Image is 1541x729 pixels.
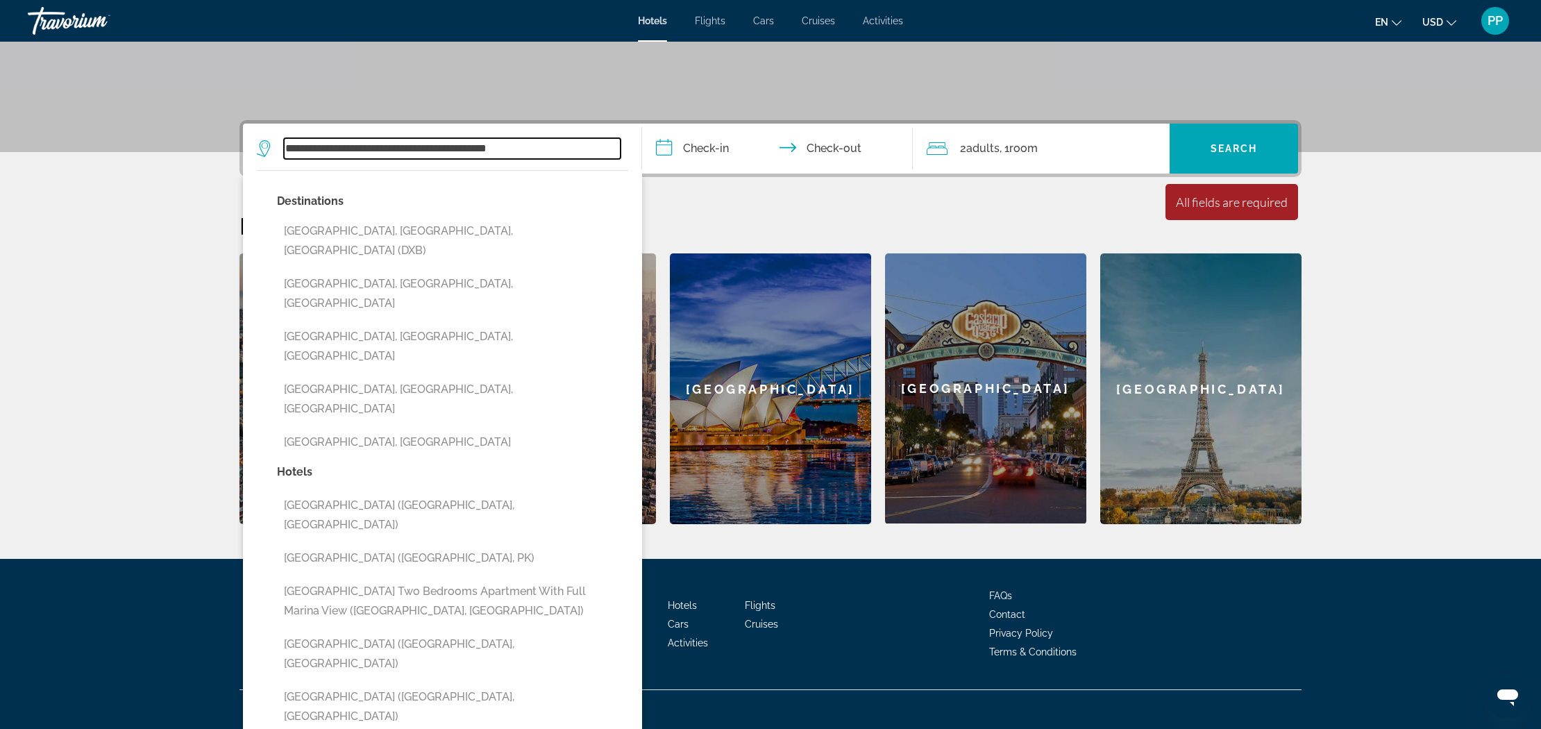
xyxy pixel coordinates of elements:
[1422,12,1456,32] button: Change currency
[239,253,441,524] a: [GEOGRAPHIC_DATA]
[277,218,628,264] button: [GEOGRAPHIC_DATA], [GEOGRAPHIC_DATA], [GEOGRAPHIC_DATA] (DXB)
[885,253,1086,523] div: [GEOGRAPHIC_DATA]
[802,15,835,26] a: Cruises
[913,124,1170,174] button: Travelers: 2 adults, 0 children
[28,3,167,39] a: Travorium
[277,271,628,317] button: [GEOGRAPHIC_DATA], [GEOGRAPHIC_DATA], [GEOGRAPHIC_DATA]
[1375,17,1388,28] span: en
[989,590,1012,601] a: FAQs
[277,492,628,538] button: [GEOGRAPHIC_DATA] ([GEOGRAPHIC_DATA], [GEOGRAPHIC_DATA])
[1375,12,1401,32] button: Change language
[695,15,725,26] a: Flights
[277,376,628,422] button: [GEOGRAPHIC_DATA], [GEOGRAPHIC_DATA], [GEOGRAPHIC_DATA]
[277,462,628,482] p: Hotels
[642,124,913,174] button: Check in and out dates
[1477,6,1513,35] button: User Menu
[277,192,628,211] p: Destinations
[1485,673,1530,718] iframe: Button to launch messaging window
[277,578,628,624] button: [GEOGRAPHIC_DATA] Two bedrooms apartment with full Marina View ([GEOGRAPHIC_DATA], [GEOGRAPHIC_DA...
[745,619,778,630] a: Cruises
[989,646,1077,657] a: Terms & Conditions
[1009,142,1038,155] span: Room
[277,429,628,455] button: [GEOGRAPHIC_DATA], [GEOGRAPHIC_DATA]
[277,631,628,677] button: [GEOGRAPHIC_DATA] ([GEOGRAPHIC_DATA], [GEOGRAPHIC_DATA])
[277,324,628,369] button: [GEOGRAPHIC_DATA], [GEOGRAPHIC_DATA], [GEOGRAPHIC_DATA]
[1170,124,1298,174] button: Search
[239,212,1302,240] h2: Featured Destinations
[960,139,1000,158] span: 2
[668,600,697,611] a: Hotels
[745,600,775,611] a: Flights
[638,15,667,26] a: Hotels
[885,253,1086,524] a: [GEOGRAPHIC_DATA]
[966,142,1000,155] span: Adults
[989,609,1025,620] a: Contact
[668,619,689,630] a: Cars
[753,15,774,26] a: Cars
[243,124,1298,174] div: Search widget
[1488,14,1503,28] span: PP
[863,15,903,26] a: Activities
[277,545,628,571] button: [GEOGRAPHIC_DATA] ([GEOGRAPHIC_DATA], PK)
[989,628,1053,639] a: Privacy Policy
[670,253,871,524] a: [GEOGRAPHIC_DATA]
[668,637,708,648] a: Activities
[1211,143,1258,154] span: Search
[1176,194,1288,210] div: All fields are required
[1100,253,1302,524] a: [GEOGRAPHIC_DATA]
[1000,139,1038,158] span: , 1
[1422,17,1443,28] span: USD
